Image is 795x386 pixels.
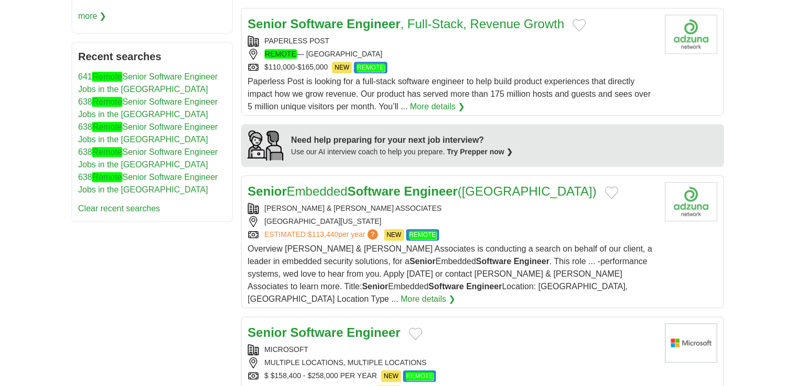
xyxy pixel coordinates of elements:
[248,62,656,73] div: $110,000-$165,000
[248,244,652,303] span: Overview [PERSON_NAME] & [PERSON_NAME] Associates is conducting a search on behalf of our client,...
[78,147,218,169] a: 638RemoteSenior Software Engineer Jobs in the [GEOGRAPHIC_DATA]
[290,17,343,31] strong: Software
[248,49,656,60] div: — [GEOGRAPHIC_DATA]
[78,6,107,27] span: more ❯
[347,325,400,339] strong: Engineer
[248,184,287,198] strong: Senior
[248,17,564,31] a: Senior Software Engineer, Full-Stack, Revenue Growth
[248,184,596,198] a: SeniorEmbeddedSoftware Engineer([GEOGRAPHIC_DATA])
[308,230,338,239] span: $113,440
[347,17,400,31] strong: Engineer
[248,370,656,382] div: $ $158,400 - $258,000 PER YEAR
[78,204,160,213] a: Clear recent searches
[78,72,218,94] a: 641RemoteSenior Software Engineer Jobs in the [GEOGRAPHIC_DATA]
[404,184,458,198] strong: Engineer
[92,72,122,82] em: Remote
[406,372,433,380] em: REMOTE
[78,122,218,144] a: 638RemoteSenior Software Engineer Jobs in the [GEOGRAPHIC_DATA]
[356,63,384,72] em: REMOTE
[348,184,400,198] strong: Software
[78,49,226,64] h2: Recent searches
[410,100,465,113] a: More details ❯
[665,182,717,221] img: Company logo
[248,325,287,339] strong: Senior
[362,282,388,291] strong: Senior
[429,282,464,291] strong: Software
[264,49,297,59] em: REMOTE
[78,172,218,194] a: 638RemoteSenior Software Engineer Jobs in the [GEOGRAPHIC_DATA]
[248,203,656,214] div: [PERSON_NAME] & [PERSON_NAME] ASSOCIATES
[248,36,656,47] div: PAPERLESS POST
[92,147,122,157] em: Remote
[572,19,586,31] button: Add to favorite jobs
[409,327,422,340] button: Add to favorite jobs
[92,97,122,107] em: Remote
[605,186,618,199] button: Add to favorite jobs
[290,325,343,339] strong: Software
[78,97,218,119] a: 638RemoteSenior Software Engineer Jobs in the [GEOGRAPHIC_DATA]
[665,323,717,362] img: Microsoft logo
[264,345,308,354] a: MICROSOFT
[264,229,380,241] a: ESTIMATED:$113,440per year?
[248,17,287,31] strong: Senior
[665,15,717,54] img: Company logo
[291,146,513,157] div: Use our AI interview coach to help you prepare.
[248,77,651,111] span: Paperless Post is looking for a full-stack software engineer to help build product experiences th...
[248,216,656,227] div: [GEOGRAPHIC_DATA][US_STATE]
[466,282,502,291] strong: Engineer
[291,134,513,146] div: Need help preparing for your next job interview?
[92,172,122,182] em: Remote
[409,257,435,266] strong: Senior
[367,229,378,240] span: ?
[400,293,455,305] a: More details ❯
[92,122,122,132] em: Remote
[409,231,436,239] em: REMOTE
[447,147,513,156] a: Try Prepper now ❯
[248,357,656,368] div: MULTIPLE LOCATIONS, MULTIPLE LOCATIONS
[476,257,512,266] strong: Software
[384,229,404,241] span: NEW
[381,370,401,382] span: NEW
[514,257,549,266] strong: Engineer
[332,62,352,73] span: NEW
[248,325,400,339] a: Senior Software Engineer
